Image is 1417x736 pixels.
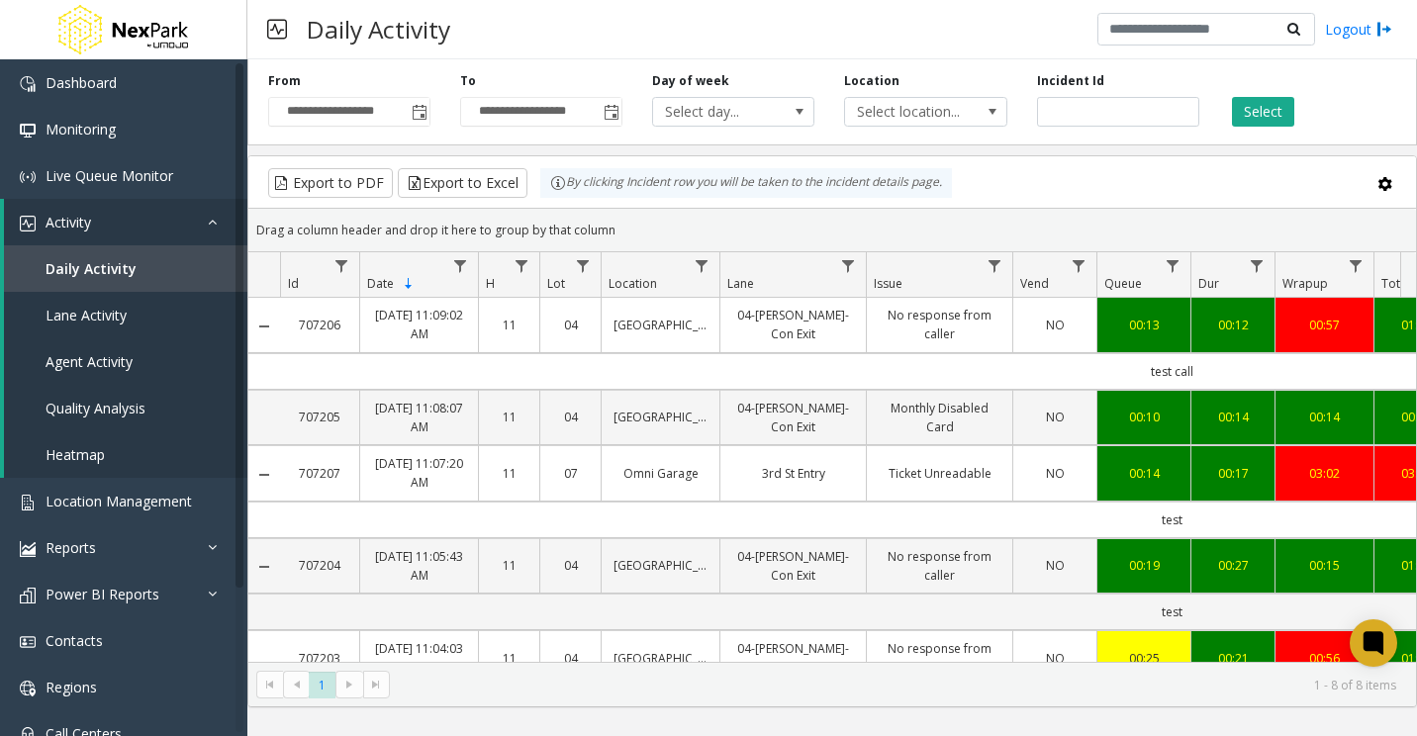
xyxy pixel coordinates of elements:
span: NO [1046,557,1065,574]
span: Select location... [845,98,974,126]
a: Quality Analysis [4,385,247,431]
a: 00:14 [1109,464,1179,483]
a: Lane Activity [4,292,247,338]
div: 00:19 [1109,556,1179,575]
img: pageIcon [267,5,287,53]
img: 'icon' [20,76,36,92]
button: Select [1232,97,1294,127]
span: Sortable [401,276,417,292]
a: NO [1025,649,1085,668]
a: Collapse Details [248,467,280,483]
a: Queue Filter Menu [1160,252,1186,279]
span: Location Management [46,492,192,510]
a: 707203 [292,649,347,668]
span: Lane [727,275,754,292]
span: Regions [46,678,97,696]
a: NO [1025,408,1085,426]
a: 3rd St Entry [732,464,854,483]
span: Contacts [46,631,103,650]
div: 00:14 [1287,408,1362,426]
a: 00:10 [1109,408,1179,426]
span: Daily Activity [46,259,137,278]
span: Monitoring [46,120,116,138]
span: Select day... [653,98,782,126]
a: 11 [491,649,527,668]
a: Ticket Unreadable [879,464,1000,483]
a: 707205 [292,408,347,426]
div: 00:13 [1109,316,1179,334]
a: 00:17 [1203,464,1263,483]
div: By clicking Incident row you will be taken to the incident details page. [540,168,952,198]
span: NO [1046,317,1065,333]
span: Dashboard [46,73,117,92]
a: Heatmap [4,431,247,478]
a: Agent Activity [4,338,247,385]
a: 00:27 [1203,556,1263,575]
a: [GEOGRAPHIC_DATA] [614,649,708,668]
a: Vend Filter Menu [1066,252,1092,279]
a: No response from caller [879,639,1000,677]
a: [GEOGRAPHIC_DATA] [614,556,708,575]
a: Location Filter Menu [689,252,715,279]
a: 00:12 [1203,316,1263,334]
a: 04 [552,316,589,334]
a: Activity [4,199,247,245]
img: 'icon' [20,123,36,138]
a: Collapse Details [248,319,280,334]
img: 'icon' [20,681,36,696]
a: No response from caller [879,547,1000,585]
a: [DATE] 11:04:03 AM [372,639,466,677]
img: logout [1376,19,1392,40]
span: Page 1 [309,672,335,698]
a: Logout [1325,19,1392,40]
img: infoIcon.svg [550,175,566,191]
span: Date [367,275,394,292]
div: 00:57 [1287,316,1362,334]
div: 00:56 [1287,649,1362,668]
span: Id [288,275,299,292]
a: 04-[PERSON_NAME]-Con Exit [732,547,854,585]
span: Lane Activity [46,306,127,324]
a: 04-[PERSON_NAME]-Con Exit [732,306,854,343]
span: Toggle popup [600,98,621,126]
a: [GEOGRAPHIC_DATA] [614,408,708,426]
a: [DATE] 11:08:07 AM [372,399,466,436]
label: Incident Id [1037,72,1104,90]
a: NO [1025,464,1085,483]
a: 00:21 [1203,649,1263,668]
a: [DATE] 11:07:20 AM [372,454,466,492]
span: Total [1381,275,1410,292]
a: H Filter Menu [509,252,535,279]
span: NO [1046,465,1065,482]
img: 'icon' [20,495,36,510]
h3: Daily Activity [297,5,460,53]
span: H [486,275,495,292]
label: Day of week [652,72,729,90]
button: Export to PDF [268,168,393,198]
a: Monthly Disabled Card [879,399,1000,436]
a: 707204 [292,556,347,575]
a: 11 [491,316,527,334]
a: 00:25 [1109,649,1179,668]
span: Toggle popup [408,98,429,126]
a: [DATE] 11:05:43 AM [372,547,466,585]
a: 04-[PERSON_NAME]-Con Exit [732,639,854,677]
img: 'icon' [20,634,36,650]
a: 04 [552,408,589,426]
img: 'icon' [20,169,36,185]
a: Dur Filter Menu [1244,252,1271,279]
span: Quality Analysis [46,399,145,417]
a: Lane Filter Menu [835,252,862,279]
div: Drag a column header and drop it here to group by that column [248,213,1416,247]
a: 04-[PERSON_NAME]-Con Exit [732,399,854,436]
a: 03:02 [1287,464,1362,483]
span: Vend [1020,275,1049,292]
span: Lot [547,275,565,292]
a: 11 [491,556,527,575]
